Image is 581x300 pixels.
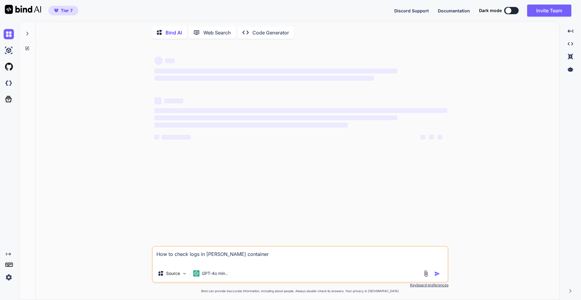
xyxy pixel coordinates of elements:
p: Keyboard preferences [152,283,448,288]
span: ‌ [154,135,159,140]
span: ‌ [421,135,425,140]
img: GPT-4o mini [193,270,199,276]
span: ‌ [154,56,163,65]
span: ‌ [154,115,397,120]
span: Discord Support [394,8,429,13]
img: attachment [422,270,429,277]
span: ‌ [154,97,162,105]
p: Bind can provide inaccurate information, including about people. Always double-check its answers.... [152,289,448,293]
img: premium [54,9,58,12]
span: ‌ [154,76,374,81]
img: icon [434,271,440,277]
span: ‌ [429,135,434,140]
span: Documentation [438,8,470,13]
p: Web Search [203,29,231,36]
img: settings [4,272,14,282]
span: ‌ [154,69,397,73]
p: Source [166,270,180,276]
img: githubLight [4,62,14,72]
button: Discord Support [394,8,429,14]
span: ‌ [165,58,175,63]
img: Bind AI [5,5,41,14]
span: ‌ [162,135,191,140]
p: GPT-4o min.. [202,270,228,276]
span: ‌ [154,123,348,127]
span: Tier 7 [61,8,73,14]
img: ai-studio [4,45,14,56]
span: Dark mode [479,8,502,14]
img: darkCloudIdeIcon [4,78,14,88]
span: ‌ [154,108,447,113]
p: Bind AI [166,29,182,36]
span: ‌ [164,98,183,103]
img: chat [4,29,14,39]
span: ‌ [438,135,442,140]
img: Pick Models [182,271,187,276]
button: premiumTier 7 [48,6,78,15]
p: Code Generator [252,29,289,36]
button: Documentation [438,8,470,14]
button: Invite Team [527,5,571,17]
textarea: How to check logs in [PERSON_NAME] container [153,247,448,265]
